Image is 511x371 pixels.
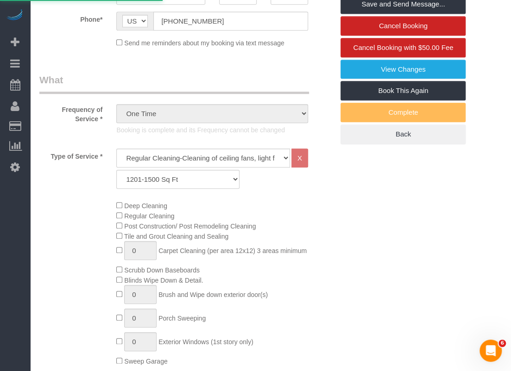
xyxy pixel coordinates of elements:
iframe: Intercom live chat [479,340,502,362]
p: Booking is complete and its Frequency cannot be changed [116,125,308,135]
img: Automaid Logo [6,9,24,22]
a: Cancel Booking [341,16,466,36]
input: Phone* [153,12,308,31]
label: Frequency of Service * [32,102,109,124]
span: Regular Cleaning [124,212,174,220]
label: Type of Service * [32,148,109,161]
span: Tile and Grout Cleaning and Sealing [124,233,228,240]
span: Scrubb Down Baseboards [124,266,200,274]
span: Send me reminders about my booking via text message [124,39,284,47]
span: Exterior Windows (1st story only) [158,338,253,346]
span: Post Construction/ Post Remodeling Cleaning [124,223,256,230]
span: Brush and Wipe down exterior door(s) [158,291,268,298]
span: Cancel Booking with $50.00 Fee [353,43,453,51]
a: Cancel Booking with $50.00 Fee [341,38,466,57]
label: Phone* [32,12,109,24]
a: Book This Again [341,81,466,100]
span: 6 [498,340,506,347]
span: Porch Sweeping [158,315,206,322]
span: Carpet Cleaning (per area 12x12) 3 areas minimum [158,247,307,254]
a: Back [341,124,466,144]
span: Deep Cleaning [124,202,167,210]
legend: What [39,73,309,94]
span: Sweep Garage [124,358,167,365]
a: View Changes [341,60,466,79]
span: Blinds Wipe Down & Detail. [124,277,203,284]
